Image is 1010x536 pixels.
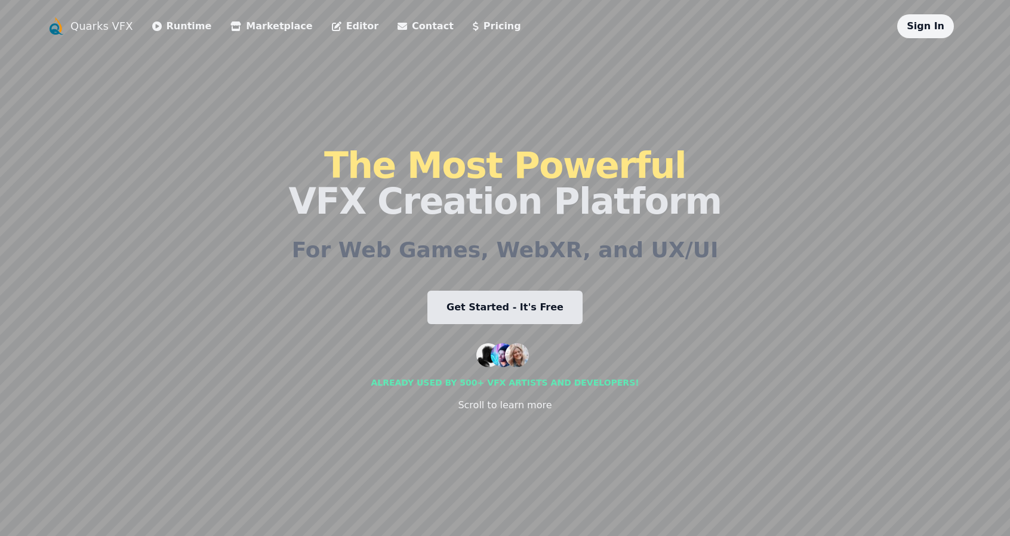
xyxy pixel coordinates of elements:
[70,18,133,35] a: Quarks VFX
[427,291,583,324] a: Get Started - It's Free
[473,19,521,33] a: Pricing
[324,144,686,186] span: The Most Powerful
[152,19,212,33] a: Runtime
[491,343,515,367] img: customer 2
[398,19,454,33] a: Contact
[505,343,529,367] img: customer 3
[332,19,378,33] a: Editor
[371,377,639,389] div: Already used by 500+ vfx artists and developers!
[907,20,944,32] a: Sign In
[230,19,312,33] a: Marketplace
[458,398,552,412] div: Scroll to learn more
[288,147,721,219] h1: VFX Creation Platform
[476,343,500,367] img: customer 1
[292,238,719,262] h2: For Web Games, WebXR, and UX/UI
